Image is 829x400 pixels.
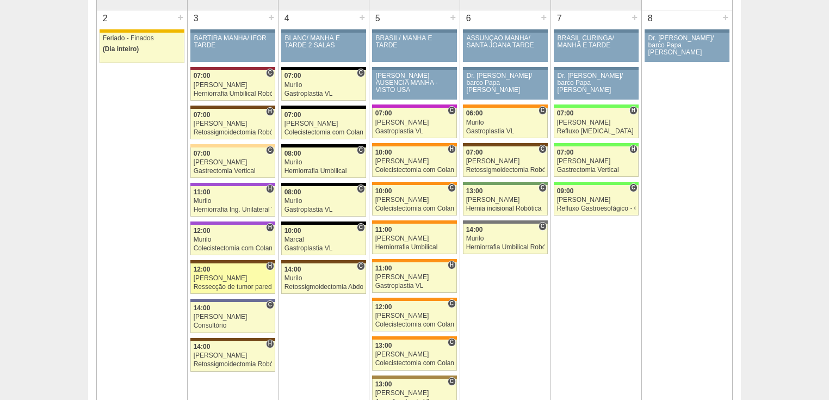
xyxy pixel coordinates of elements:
a: C 09:00 [PERSON_NAME] Refluxo Gastroesofágico - Cirurgia VL [554,185,639,216]
div: Key: Aviso [372,29,457,33]
a: C 10:00 [PERSON_NAME] Colecistectomia com Colangiografia VL [372,185,457,216]
div: Key: Aviso [372,67,457,70]
a: C 14:00 Murilo Retossigmoidectomia Abdominal VL [281,263,366,294]
div: ASSUNÇÃO MANHÃ/ SANTA JOANA TARDE [467,35,545,49]
span: 11:00 [194,188,211,196]
span: 12:00 [375,303,392,311]
div: BRASIL/ MANHÃ E TARDE [376,35,454,49]
div: Colecistectomia com Colangiografia VL [284,129,363,136]
span: 13:00 [375,380,392,388]
a: C 07:00 Murilo Gastroplastia VL [281,70,366,101]
div: Key: Blanc [281,106,366,109]
a: C 08:00 Murilo Gastroplastia VL [281,186,366,217]
span: Consultório [357,69,365,77]
div: + [721,10,730,24]
div: 5 [369,10,386,27]
div: Gastrectomia Vertical [557,167,636,174]
span: 07:00 [284,111,301,119]
div: Key: Santa Joana [190,338,275,341]
span: Consultório [539,145,547,153]
a: C 12:00 [PERSON_NAME] Colecistectomia com Colangiografia VL [372,301,457,331]
span: 12:00 [194,227,211,235]
a: Feriado - Finados (Dia inteiro) [100,33,184,63]
div: Key: São Luiz - SCS [372,298,457,301]
div: [PERSON_NAME] [194,120,273,127]
div: BARTIRA MANHÃ/ IFOR TARDE [194,35,272,49]
div: Key: Santa Paula [463,182,548,185]
div: Key: São Luiz - SCS [372,220,457,224]
a: C 07:00 [PERSON_NAME] Gastrectomia Vertical [190,147,275,178]
span: 10:00 [375,187,392,195]
div: + [267,10,276,24]
div: [PERSON_NAME] [375,312,454,319]
span: Hospital [629,145,638,153]
span: Consultório [629,183,638,192]
a: H 07:00 [PERSON_NAME] Gastrectomia Vertical [554,146,639,177]
div: Retossigmoidectomia Robótica [194,361,273,368]
div: Key: São Luiz - SCS [372,336,457,340]
div: + [448,10,457,24]
span: 07:00 [557,149,574,156]
div: Colecistectomia com Colangiografia VL [375,360,454,367]
span: 14:00 [194,343,211,350]
a: C 06:00 Murilo Gastroplastia VL [463,108,548,138]
div: [PERSON_NAME] [466,158,545,165]
span: 12:00 [194,266,211,273]
span: Hospital [266,223,274,232]
span: 11:00 [375,264,392,272]
div: [PERSON_NAME] [557,119,636,126]
span: Consultório [266,146,274,155]
div: Key: Blanc [281,221,366,225]
div: Marcal [284,236,363,243]
span: 14:00 [466,226,483,233]
a: ASSUNÇÃO MANHÃ/ SANTA JOANA TARDE [463,33,548,62]
div: [PERSON_NAME] [194,159,273,166]
div: Key: Aviso [281,29,366,33]
div: Key: Bartira [190,144,275,147]
div: Key: Feriado [100,29,184,33]
span: 11:00 [375,226,392,233]
span: Consultório [539,222,547,231]
div: Murilo [194,236,273,243]
div: [PERSON_NAME] [375,235,454,242]
div: Consultório [194,322,273,329]
span: 06:00 [466,109,483,117]
div: + [176,10,185,24]
span: 09:00 [557,187,574,195]
div: Murilo [466,119,545,126]
span: Consultório [539,106,547,115]
span: 13:00 [375,342,392,349]
div: Colecistectomia com Colangiografia VL [375,205,454,212]
a: BRASIL CURINGA/ MANHÃ E TARDE [554,33,639,62]
div: Key: São Luiz - SCS [463,104,548,108]
div: 3 [188,10,205,27]
a: C 07:00 [PERSON_NAME] Gastroplastia VL [372,108,457,138]
div: [PERSON_NAME] [557,158,636,165]
div: [PERSON_NAME] [557,196,636,204]
a: C 13:00 [PERSON_NAME] Hernia incisional Robótica [463,185,548,216]
span: 07:00 [466,149,483,156]
div: [PERSON_NAME] [194,275,273,282]
span: 07:00 [194,72,211,79]
div: Murilo [284,275,363,282]
span: Hospital [266,262,274,270]
div: [PERSON_NAME] [194,82,273,89]
div: Key: Vila Nova Star [190,299,275,302]
span: 07:00 [557,109,574,117]
div: Retossigmoidectomia Robótica [466,167,545,174]
span: 08:00 [284,150,301,157]
div: Key: São Luiz - SCS [372,182,457,185]
span: Consultório [448,338,456,347]
a: C 14:00 Murilo Herniorrafia Umbilical Robótica [463,224,548,254]
div: Murilo [466,235,545,242]
div: [PERSON_NAME] [284,120,363,127]
a: BLANC/ MANHÃ E TARDE 2 SALAS [281,33,366,62]
span: Consultório [448,106,456,115]
div: Refluxo [MEDICAL_DATA] esofágico Robótico [557,128,636,135]
div: Herniorrafia Ing. Unilateral VL [194,206,273,213]
span: 07:00 [194,111,211,119]
span: 10:00 [375,149,392,156]
div: Refluxo Gastroesofágico - Cirurgia VL [557,205,636,212]
div: Key: Santa Joana [463,143,548,146]
div: [PERSON_NAME] [375,351,454,358]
